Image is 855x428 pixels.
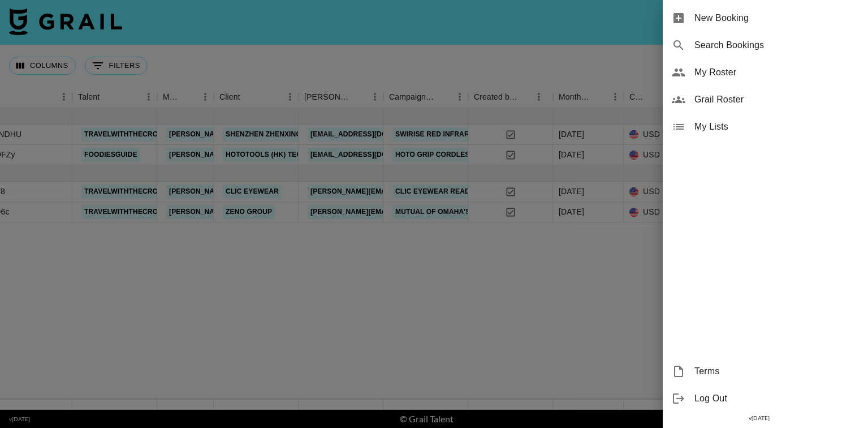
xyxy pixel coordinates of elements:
[694,66,846,79] span: My Roster
[663,59,855,86] div: My Roster
[694,365,846,378] span: Terms
[694,38,846,52] span: Search Bookings
[694,120,846,134] span: My Lists
[663,412,855,424] div: v [DATE]
[663,32,855,59] div: Search Bookings
[663,385,855,412] div: Log Out
[663,5,855,32] div: New Booking
[663,358,855,385] div: Terms
[694,392,846,405] span: Log Out
[694,11,846,25] span: New Booking
[663,113,855,140] div: My Lists
[663,86,855,113] div: Grail Roster
[694,93,846,106] span: Grail Roster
